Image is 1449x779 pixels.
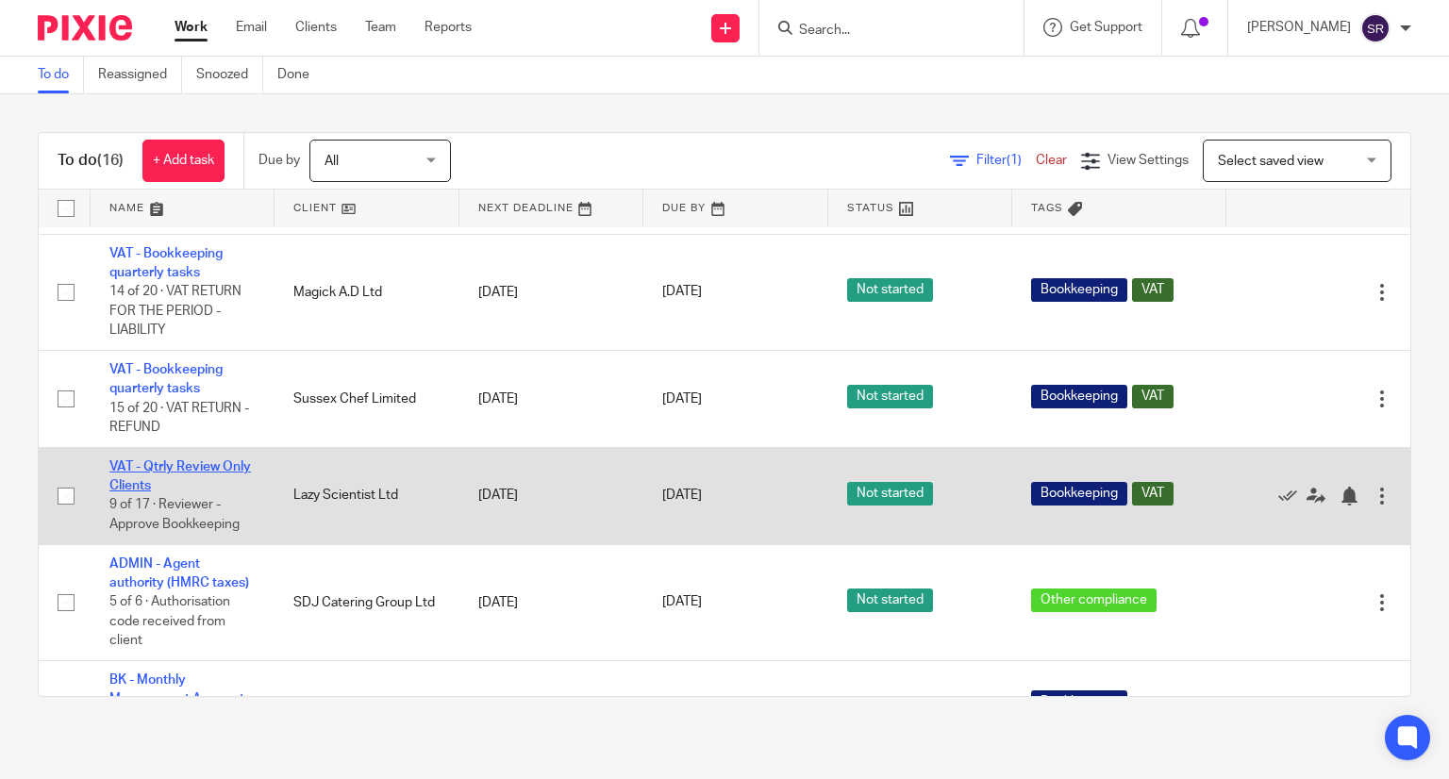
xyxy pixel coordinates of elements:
[295,18,337,37] a: Clients
[38,57,84,93] a: To do
[459,447,643,544] td: [DATE]
[236,18,267,37] a: Email
[1031,278,1127,302] span: Bookkeeping
[847,482,933,506] span: Not started
[847,588,933,612] span: Not started
[109,557,249,589] a: ADMIN - Agent authority (HMRC taxes)
[109,595,230,647] span: 5 of 6 · Authorisation code received from client
[1036,154,1067,167] a: Clear
[109,247,223,279] a: VAT - Bookkeeping quarterly tasks
[425,18,472,37] a: Reports
[275,234,458,350] td: Magick A.D Ltd
[365,18,396,37] a: Team
[1132,482,1174,506] span: VAT
[175,18,208,37] a: Work
[258,151,300,170] p: Due by
[196,57,263,93] a: Snoozed
[109,673,251,705] a: BK - Monthly Management Accounts
[1031,203,1063,213] span: Tags
[976,154,1036,167] span: Filter
[1031,588,1157,612] span: Other compliance
[109,460,251,492] a: VAT - Qtrly Review Only Clients
[662,392,702,406] span: [DATE]
[459,350,643,447] td: [DATE]
[1360,13,1391,43] img: svg%3E
[847,385,933,408] span: Not started
[1132,385,1174,408] span: VAT
[459,544,643,660] td: [DATE]
[1031,690,1127,714] span: Bookkeeping
[275,447,458,544] td: Lazy Scientist Ltd
[275,660,458,776] td: No.25 [PERSON_NAME] Ltd
[1007,154,1022,167] span: (1)
[109,499,240,532] span: 9 of 17 · Reviewer - Approve Bookkeeping
[58,151,124,171] h1: To do
[662,489,702,503] span: [DATE]
[662,286,702,299] span: [DATE]
[325,155,339,168] span: All
[275,350,458,447] td: Sussex Chef Limited
[459,660,643,776] td: [DATE]
[109,363,223,395] a: VAT - Bookkeeping quarterly tasks
[98,57,182,93] a: Reassigned
[275,544,458,660] td: SDJ Catering Group Ltd
[1031,482,1127,506] span: Bookkeeping
[662,596,702,609] span: [DATE]
[38,15,132,41] img: Pixie
[797,23,967,40] input: Search
[459,234,643,350] td: [DATE]
[847,278,933,302] span: Not started
[1218,155,1324,168] span: Select saved view
[109,285,241,337] span: 14 of 20 · VAT RETURN FOR THE PERIOD - LIABILITY
[277,57,324,93] a: Done
[109,402,249,435] span: 15 of 20 · VAT RETURN - REFUND
[1278,486,1307,505] a: Mark as done
[1070,21,1142,34] span: Get Support
[97,153,124,168] span: (16)
[1031,385,1127,408] span: Bookkeeping
[1108,154,1189,167] span: View Settings
[142,140,225,182] a: + Add task
[1247,18,1351,37] p: [PERSON_NAME]
[1132,278,1174,302] span: VAT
